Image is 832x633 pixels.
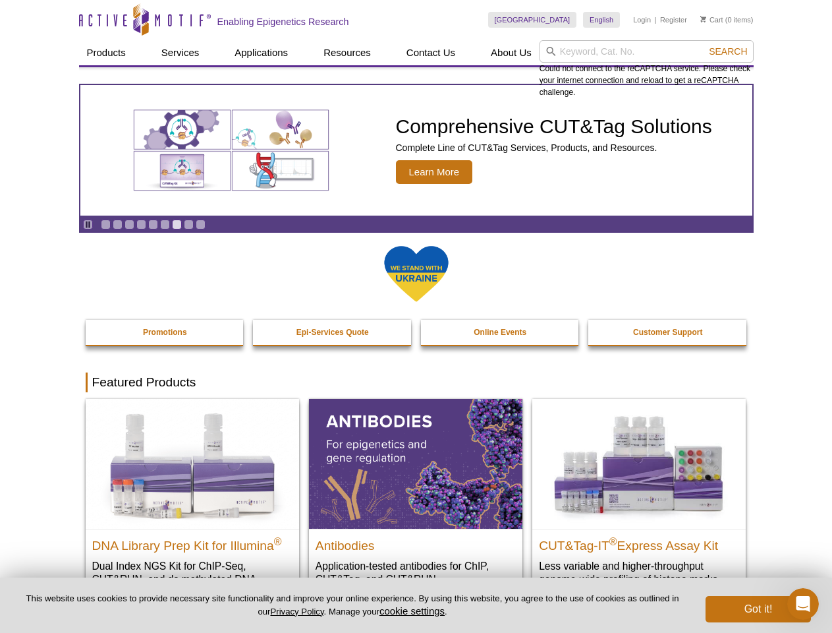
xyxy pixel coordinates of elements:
[79,40,134,65] a: Products
[540,40,754,63] input: Keyword, Cat. No.
[21,593,684,618] p: This website uses cookies to provide necessary site functionality and improve your online experie...
[160,220,170,229] a: Go to slide 6
[396,142,712,154] p: Complete Line of CUT&Tag Services, Products, and Resources.
[383,245,449,303] img: We Stand With Ukraine
[80,85,752,216] a: Various genetic charts and diagrams. Comprehensive CUT&Tag Solutions Complete Line of CUT&Tag Ser...
[588,320,748,345] a: Customer Support
[125,220,134,229] a: Go to slide 3
[296,328,369,337] strong: Epi-Services Quote
[113,220,123,229] a: Go to slide 2
[655,12,657,28] li: |
[86,399,299,528] img: DNA Library Prep Kit for Illumina
[227,40,296,65] a: Applications
[379,605,445,617] button: cookie settings
[532,399,746,599] a: CUT&Tag-IT® Express Assay Kit CUT&Tag-IT®Express Assay Kit Less variable and higher-throughput ge...
[700,15,723,24] a: Cart
[86,373,747,392] h2: Featured Products
[539,533,739,553] h2: CUT&Tag-IT Express Assay Kit
[316,40,379,65] a: Resources
[474,328,526,337] strong: Online Events
[274,535,282,547] sup: ®
[92,533,292,553] h2: DNA Library Prep Kit for Illumina
[270,607,323,617] a: Privacy Policy
[705,45,751,57] button: Search
[706,596,811,622] button: Got it!
[609,535,617,547] sup: ®
[532,399,746,528] img: CUT&Tag-IT® Express Assay Kit
[83,220,93,229] a: Toggle autoplay
[396,117,712,136] h2: Comprehensive CUT&Tag Solutions
[80,85,752,216] article: Comprehensive CUT&Tag Solutions
[660,15,687,24] a: Register
[86,399,299,612] a: DNA Library Prep Kit for Illumina DNA Library Prep Kit for Illumina® Dual Index NGS Kit for ChIP-...
[539,559,739,586] p: Less variable and higher-throughput genome-wide profiling of histone marks​.
[787,588,819,620] iframe: Intercom live chat
[309,399,522,599] a: All Antibodies Antibodies Application-tested antibodies for ChIP, CUT&Tag, and CUT&RUN.
[700,12,754,28] li: (0 items)
[421,320,580,345] a: Online Events
[132,109,330,192] img: Various genetic charts and diagrams.
[217,16,349,28] h2: Enabling Epigenetics Research
[700,16,706,22] img: Your Cart
[396,160,473,184] span: Learn More
[172,220,182,229] a: Go to slide 7
[196,220,206,229] a: Go to slide 9
[540,40,754,98] div: Could not connect to the reCAPTCHA service. Please check your internet connection and reload to g...
[399,40,463,65] a: Contact Us
[583,12,620,28] a: English
[153,40,208,65] a: Services
[86,320,245,345] a: Promotions
[136,220,146,229] a: Go to slide 4
[253,320,412,345] a: Epi-Services Quote
[184,220,194,229] a: Go to slide 8
[92,559,292,599] p: Dual Index NGS Kit for ChIP-Seq, CUT&RUN, and ds methylated DNA assays.
[488,12,577,28] a: [GEOGRAPHIC_DATA]
[148,220,158,229] a: Go to slide 5
[101,220,111,229] a: Go to slide 1
[633,328,702,337] strong: Customer Support
[709,46,747,57] span: Search
[633,15,651,24] a: Login
[309,399,522,528] img: All Antibodies
[483,40,540,65] a: About Us
[316,559,516,586] p: Application-tested antibodies for ChIP, CUT&Tag, and CUT&RUN.
[143,328,187,337] strong: Promotions
[316,533,516,553] h2: Antibodies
